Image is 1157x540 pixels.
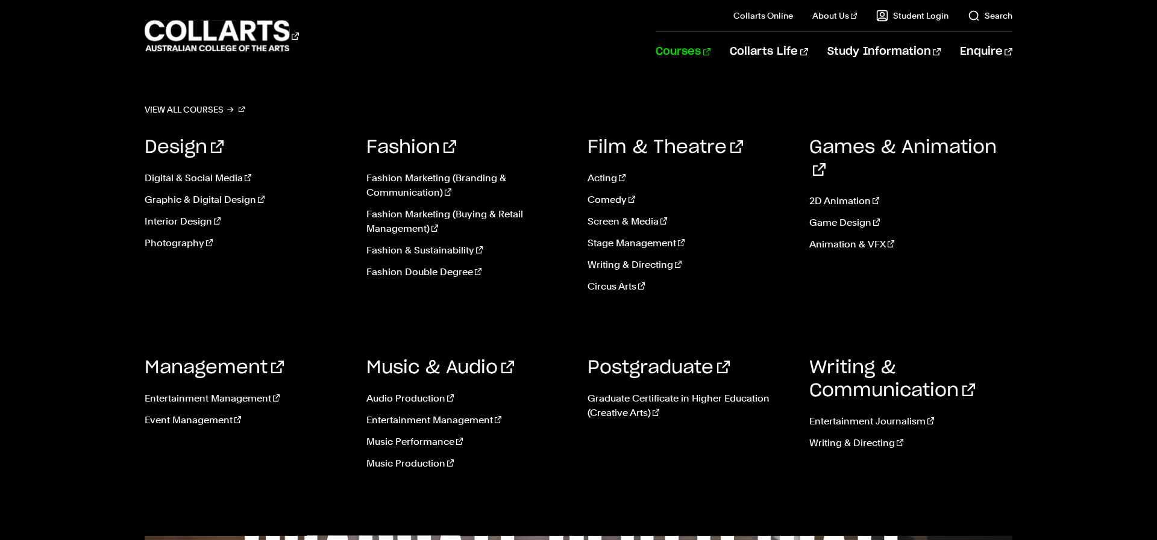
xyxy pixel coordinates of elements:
[809,237,1013,252] a: Animation & VFX
[145,101,245,118] a: View all courses
[145,413,348,427] a: Event Management
[656,32,710,72] a: Courses
[876,10,948,22] a: Student Login
[145,236,348,250] a: Photography
[809,216,1013,230] a: Game Design
[588,391,791,420] a: Graduate Certificate in Higher Education (Creative Arts)
[366,456,570,471] a: Music Production
[968,10,1012,22] a: Search
[366,243,570,258] a: Fashion & Sustainability
[366,359,514,377] a: Music & Audio
[809,414,1013,429] a: Entertainment Journalism
[145,359,284,377] a: Management
[733,10,793,22] a: Collarts Online
[366,171,570,200] a: Fashion Marketing (Branding & Communication)
[588,236,791,250] a: Stage Management
[960,32,1012,72] a: Enquire
[827,32,941,72] a: Study Information
[366,207,570,236] a: Fashion Marketing (Buying & Retail Management)
[366,435,570,449] a: Music Performance
[145,391,348,406] a: Entertainment Management
[588,258,791,272] a: Writing & Directing
[588,193,791,207] a: Comedy
[812,10,857,22] a: About Us
[809,138,997,179] a: Games & Animation
[145,214,348,229] a: Interior Design
[809,359,975,400] a: Writing & Communication
[809,436,1013,450] a: Writing & Directing
[366,391,570,406] a: Audio Production
[145,19,299,53] div: Go to homepage
[588,214,791,229] a: Screen & Media
[366,265,570,279] a: Fashion Double Degree
[366,413,570,427] a: Entertainment Management
[145,138,224,157] a: Design
[366,138,456,157] a: Fashion
[588,359,730,377] a: Postgraduate
[145,193,348,207] a: Graphic & Digital Design
[730,32,807,72] a: Collarts Life
[588,279,791,294] a: Circus Arts
[145,171,348,185] a: Digital & Social Media
[809,194,1013,208] a: 2D Animation
[588,138,743,157] a: Film & Theatre
[588,171,791,185] a: Acting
